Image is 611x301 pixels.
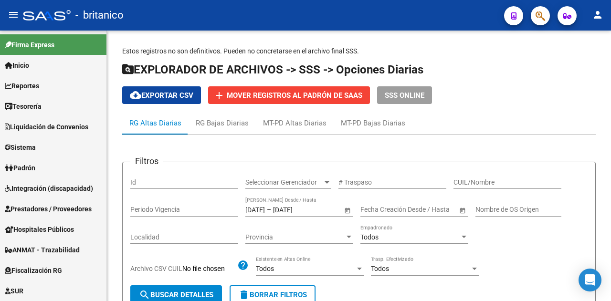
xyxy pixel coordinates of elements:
[341,118,405,128] div: MT-PD Bajas Diarias
[122,86,201,104] button: Exportar CSV
[5,101,42,112] span: Tesorería
[403,206,450,214] input: Fecha fin
[256,265,274,272] span: Todos
[377,86,432,104] button: SSS ONLINE
[213,90,225,101] mat-icon: add
[5,60,29,71] span: Inicio
[5,81,39,91] span: Reportes
[139,291,213,299] span: Buscar Detalles
[245,233,345,241] span: Provincia
[342,205,352,215] button: Open calendar
[245,206,265,214] input: Fecha inicio
[5,265,62,276] span: Fiscalización RG
[579,269,601,291] div: Open Intercom Messenger
[129,118,181,128] div: RG Altas Diarias
[5,122,88,132] span: Liquidación de Convenios
[267,206,271,214] span: –
[130,89,141,101] mat-icon: cloud_download
[5,245,80,255] span: ANMAT - Trazabilidad
[263,118,327,128] div: MT-PD Altas Diarias
[5,142,36,153] span: Sistema
[5,40,54,50] span: Firma Express
[130,265,182,272] span: Archivo CSV CUIL
[371,265,389,272] span: Todos
[122,63,423,76] span: EXPLORADOR DE ARCHIVOS -> SSS -> Opciones Diarias
[5,286,23,296] span: SUR
[139,289,150,301] mat-icon: search
[245,178,323,187] span: Seleccionar Gerenciador
[360,233,379,241] span: Todos
[238,289,250,301] mat-icon: delete
[182,265,237,273] input: Archivo CSV CUIL
[5,183,93,194] span: Integración (discapacidad)
[5,204,92,214] span: Prestadores / Proveedores
[130,91,193,100] span: Exportar CSV
[360,206,395,214] input: Fecha inicio
[592,9,603,21] mat-icon: person
[208,86,370,104] button: Mover registros al PADRÓN de SAAS
[273,206,320,214] input: Fecha fin
[5,224,74,235] span: Hospitales Públicos
[75,5,124,26] span: - britanico
[457,205,467,215] button: Open calendar
[238,291,307,299] span: Borrar Filtros
[130,155,163,168] h3: Filtros
[227,91,362,100] span: Mover registros al PADRÓN de SAAS
[5,163,35,173] span: Padrón
[122,46,596,56] p: Estos registros no son definitivos. Pueden no concretarse en el archivo final SSS.
[385,91,424,100] span: SSS ONLINE
[196,118,249,128] div: RG Bajas Diarias
[237,259,249,271] mat-icon: help
[8,9,19,21] mat-icon: menu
